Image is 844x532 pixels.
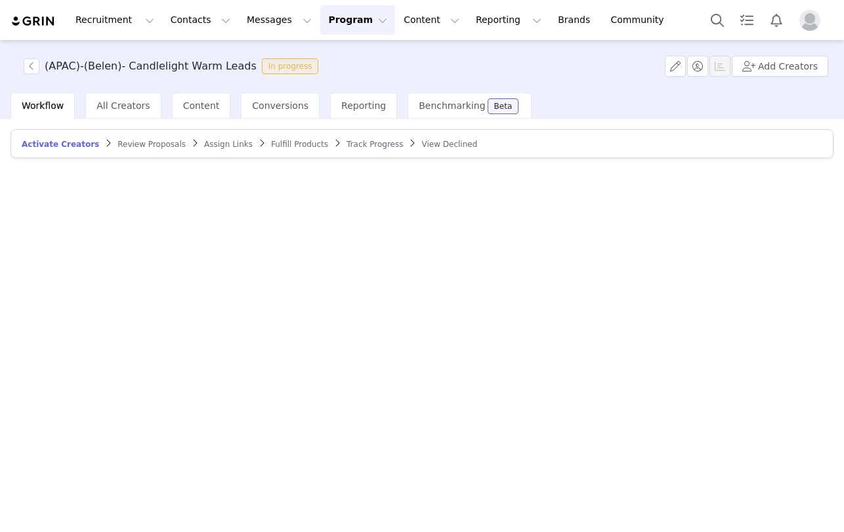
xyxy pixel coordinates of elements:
img: placeholder-profile.jpg [799,10,820,31]
button: Add Creators [732,56,828,77]
span: View Declined [421,140,477,149]
span: Benchmarking [419,100,485,111]
button: Notifications [762,5,791,35]
span: Track Progress [347,140,403,149]
button: Reporting [468,5,549,35]
span: All Creators [96,100,150,111]
span: Conversions [252,100,308,111]
button: Profile [791,10,833,31]
button: Messages [239,5,320,35]
button: Content [396,5,467,35]
button: Search [703,5,732,35]
button: Recruitment [68,5,162,35]
button: Contacts [163,5,238,35]
a: Brands [550,5,602,35]
span: Activate Creators [22,140,99,149]
span: Workflow [22,100,64,111]
span: Fulfill Products [271,140,328,149]
span: [object Object] [24,58,324,74]
span: Reporting [341,100,386,111]
div: Beta [494,102,513,110]
span: Assign Links [204,140,253,149]
button: Program [320,5,395,35]
a: Tasks [732,5,761,35]
span: Review Proposals [117,140,186,149]
span: In progress [262,58,319,74]
a: Community [603,5,678,35]
span: Content [183,100,220,111]
h3: (APAC)-(Belen)- Candlelight Warm Leads [45,58,257,74]
img: grin logo [11,15,56,28]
